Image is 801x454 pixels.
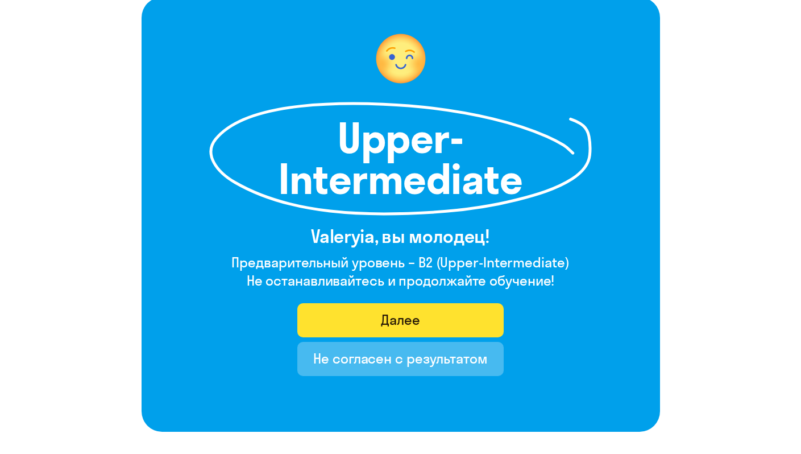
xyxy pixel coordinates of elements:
button: Не согласен с результатом [297,342,504,376]
h4: Не останавливайтесь и продолжайте обучение! [231,271,569,290]
h1: Upper-Intermediate [270,118,532,200]
div: Не согласен с результатом [313,349,488,368]
div: Далее [381,311,420,329]
button: Далее [297,303,504,337]
img: level [367,24,435,93]
h4: Предварительный уровень – B2 (Upper-Intermediate) [231,253,569,271]
h3: Valeryia, вы молодец! [231,225,569,247]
